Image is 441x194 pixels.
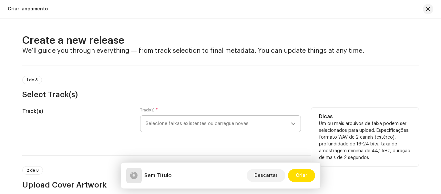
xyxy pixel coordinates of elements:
h5: Track(s) [22,108,130,115]
h5: Dicas [319,113,411,120]
h4: We’ll guide you through everything — from track selection to final metadata. You can update thing... [22,47,419,55]
button: Descartar [247,169,285,182]
p: Um ou mais arquivos de faixa podem ser selecionados para upload. Especificações: formato WAV de 2... [319,120,411,161]
span: Criar [296,169,307,182]
h2: Create a new release [22,34,419,47]
button: Criar [288,169,315,182]
span: Descartar [254,169,278,182]
div: dropdown trigger [291,116,295,132]
h3: Select Track(s) [22,89,419,100]
span: Selecione faixas existentes ou carregue novas [146,116,291,132]
h5: Sem Título [144,172,172,179]
h3: Upload Cover Artwork [22,180,419,190]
